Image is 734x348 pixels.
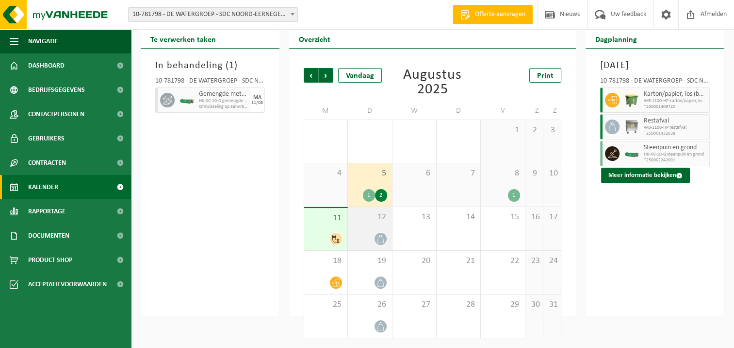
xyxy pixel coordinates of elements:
span: Vorige [304,68,318,83]
span: 8 [486,168,520,179]
span: Omwisseling op aanvraag [199,104,248,110]
span: Print [537,72,554,80]
span: 19 [353,256,387,266]
img: HK-XC-10-GN-00 [179,97,194,104]
span: 5 [353,168,387,179]
div: Vandaag [338,68,382,83]
span: Steenpuin en grond [644,144,707,152]
a: Print [529,68,561,83]
span: Gemengde metalen [199,90,248,98]
td: W [392,102,437,120]
span: Gebruikers [28,126,65,151]
img: HK-XC-10-GN-00 [624,150,639,157]
h2: Te verwerken taken [141,29,226,48]
span: 6 [397,168,431,179]
span: Kalender [28,175,58,199]
span: 3 [548,125,556,136]
span: Rapportage [28,199,65,224]
span: 22 [486,256,520,266]
div: 1 [508,189,520,202]
span: 4 [309,168,343,179]
button: Meer informatie bekijken [601,168,690,183]
span: 31 [548,299,556,310]
span: 13 [397,212,431,223]
span: 10-781798 - DE WATERGROEP - SDC NOORD-EERNEGEM - EERNEGEM [129,8,297,21]
div: 10-781798 - DE WATERGROEP - SDC NOORD-EERNEGEM - EERNEGEM [600,78,710,87]
span: 29 [486,299,520,310]
span: T250001409720 [644,104,707,110]
a: Offerte aanvragen [453,5,533,24]
span: 30 [530,299,538,310]
td: Z [543,102,561,120]
span: WB-1100-HP karton/papier, los (bedrijven) [644,98,707,104]
div: 1 [363,189,375,202]
span: 23 [530,256,538,266]
span: Dashboard [28,53,65,78]
span: Product Shop [28,248,72,272]
h3: In behandeling ( ) [155,58,265,73]
div: 10-781798 - DE WATERGROEP - SDC NOORD-EERNEGEM - EERNEGEM [155,78,265,87]
span: 11 [309,213,343,224]
span: 26 [353,299,387,310]
span: 27 [397,299,431,310]
span: Offerte aanvragen [473,10,528,19]
span: 12 [353,212,387,223]
span: 15 [486,212,520,223]
span: HK-XC-10-G steenpuin en grond [644,152,707,157]
span: 14 [441,212,475,223]
span: 18 [309,256,343,266]
span: 1 [486,125,520,136]
span: Bedrijfsgegevens [28,78,85,102]
div: Augustus 2025 [391,68,474,97]
span: 2 [530,125,538,136]
span: HK-XC-10-G gemengde metalen [199,98,248,104]
span: Contracten [28,151,66,175]
span: 10-781798 - DE WATERGROEP - SDC NOORD-EERNEGEM - EERNEGEM [128,7,298,22]
td: Z [525,102,543,120]
span: Karton/papier, los (bedrijven) [644,90,707,98]
h3: [DATE] [600,58,710,73]
span: 9 [530,168,538,179]
span: Contactpersonen [28,102,84,126]
span: 7 [441,168,475,179]
span: 16 [530,212,538,223]
span: 28 [441,299,475,310]
span: Navigatie [28,29,58,53]
span: Restafval [644,117,707,125]
span: 21 [441,256,475,266]
span: 29 [353,125,387,136]
img: WB-1100-GAL-GY-01 [624,120,639,134]
span: WB-1100-HP restafval [644,125,707,131]
span: Acceptatievoorwaarden [28,272,107,296]
td: D [348,102,392,120]
span: 25 [309,299,343,310]
span: 24 [548,256,556,266]
span: 10 [548,168,556,179]
span: 28 [309,125,343,136]
span: 1 [229,61,234,70]
td: D [437,102,481,120]
div: 2 [375,189,387,202]
span: Documenten [28,224,69,248]
span: 20 [397,256,431,266]
span: T250002242091 [644,157,707,163]
div: 11/08 [251,101,263,105]
td: V [481,102,525,120]
span: 30 [397,125,431,136]
span: 31 [441,125,475,136]
div: MA [253,95,261,101]
span: 17 [548,212,556,223]
h2: Overzicht [289,29,340,48]
h2: Dagplanning [586,29,647,48]
span: Volgende [319,68,333,83]
img: WB-1100-HPE-GN-51 [624,93,639,107]
span: T250001432638 [644,131,707,137]
td: M [304,102,348,120]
